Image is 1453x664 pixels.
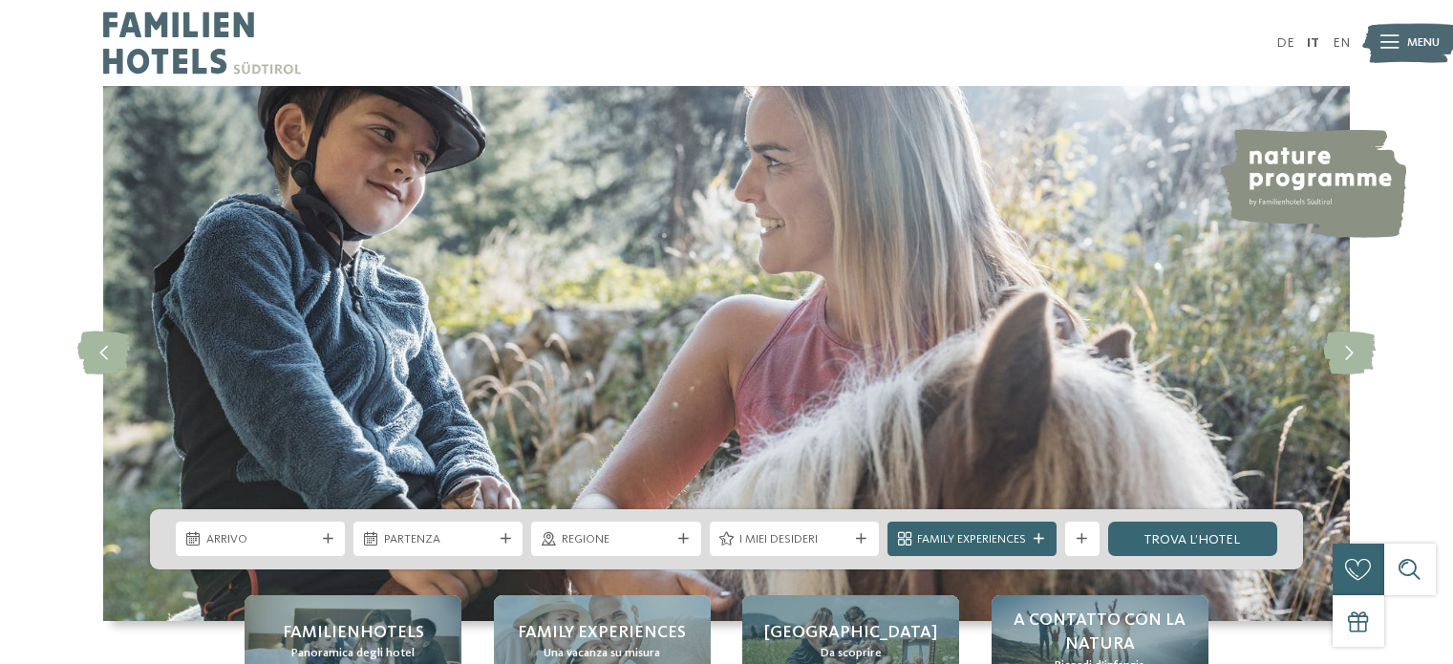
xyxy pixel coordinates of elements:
span: I miei desideri [739,531,848,548]
span: Family Experiences [917,531,1026,548]
span: Arrivo [206,531,315,548]
a: IT [1307,36,1319,50]
span: Da scoprire [821,645,882,662]
span: [GEOGRAPHIC_DATA] [764,621,937,645]
span: Regione [562,531,671,548]
a: EN [1333,36,1350,50]
span: Family experiences [518,621,686,645]
span: Partenza [384,531,493,548]
span: Una vacanza su misura [544,645,660,662]
a: DE [1276,36,1294,50]
span: Panoramica degli hotel [291,645,415,662]
img: Family hotel Alto Adige: the happy family places! [103,86,1350,621]
img: nature programme by Familienhotels Südtirol [1217,129,1406,238]
a: trova l’hotel [1108,522,1277,556]
span: A contatto con la natura [1009,609,1191,656]
span: Menu [1407,34,1440,52]
span: Familienhotels [283,621,424,645]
